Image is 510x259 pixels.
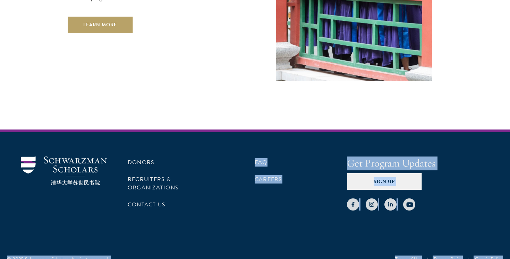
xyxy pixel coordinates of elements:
a: Careers [255,175,282,184]
a: Contact Us [128,200,165,209]
a: FAQ [255,158,267,167]
a: Donors [128,158,154,167]
h4: Get Program Updates [347,157,489,170]
a: Recruiters & Organizations [128,175,179,192]
img: Schwarzman Scholars [21,157,107,185]
a: Learn More [68,17,133,33]
button: Sign Up [347,173,422,190]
